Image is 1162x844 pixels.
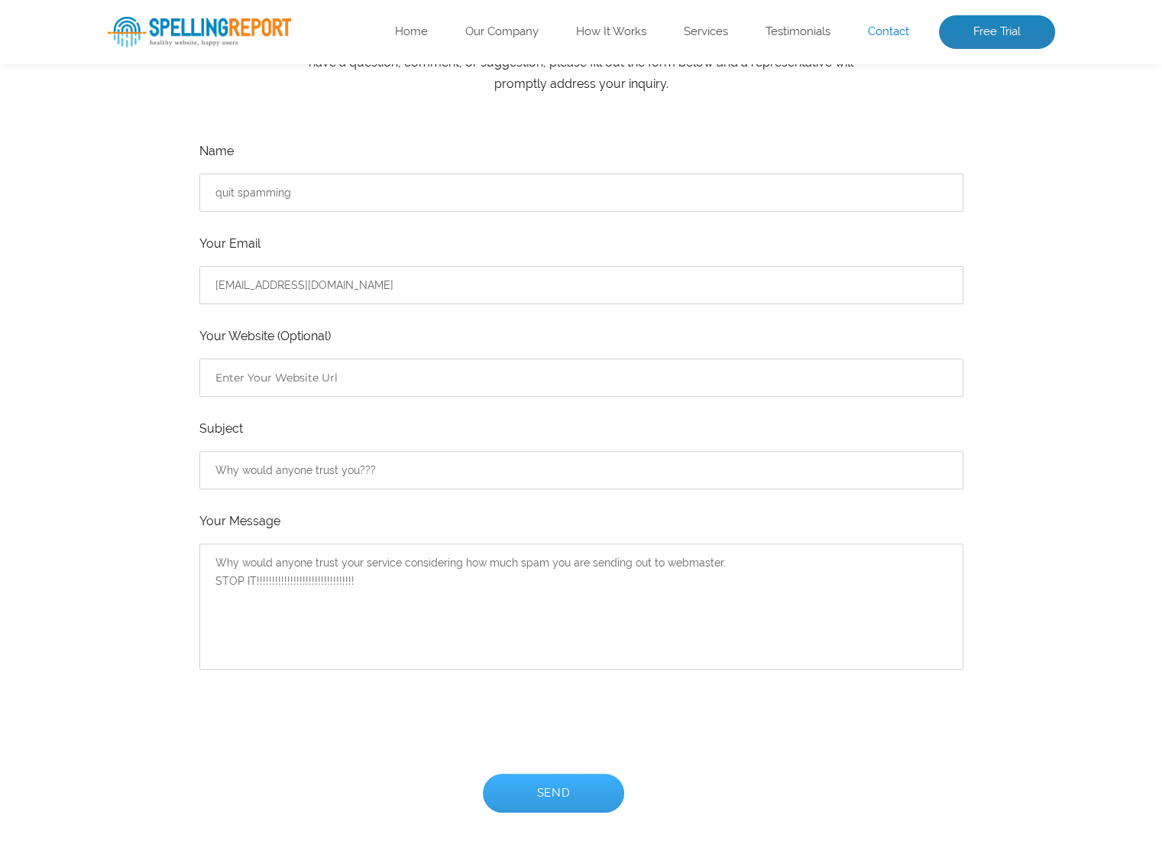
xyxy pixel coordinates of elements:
[939,15,1055,49] a: Free Trial
[199,326,963,347] label: Your Website (Optional)
[199,141,963,813] form: Contact form
[199,233,963,255] label: Your Email
[868,24,909,40] a: Contact
[395,24,428,40] a: Home
[199,511,963,532] label: Your Message
[199,451,963,489] input: Enter Your Subject*
[199,141,963,162] label: Name
[199,174,963,212] input: Enter Your Name*
[199,691,432,751] iframe: reCAPTCHA
[465,24,539,40] a: Our Company
[684,24,728,40] a: Services
[199,359,963,397] input: Enter Your Website Url
[483,774,625,813] input: Send
[765,24,830,40] a: Testimonials
[108,17,291,47] img: SpellReport
[199,418,963,440] label: Subject
[199,266,963,304] input: Enter Your Email*
[576,24,646,40] a: How It Works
